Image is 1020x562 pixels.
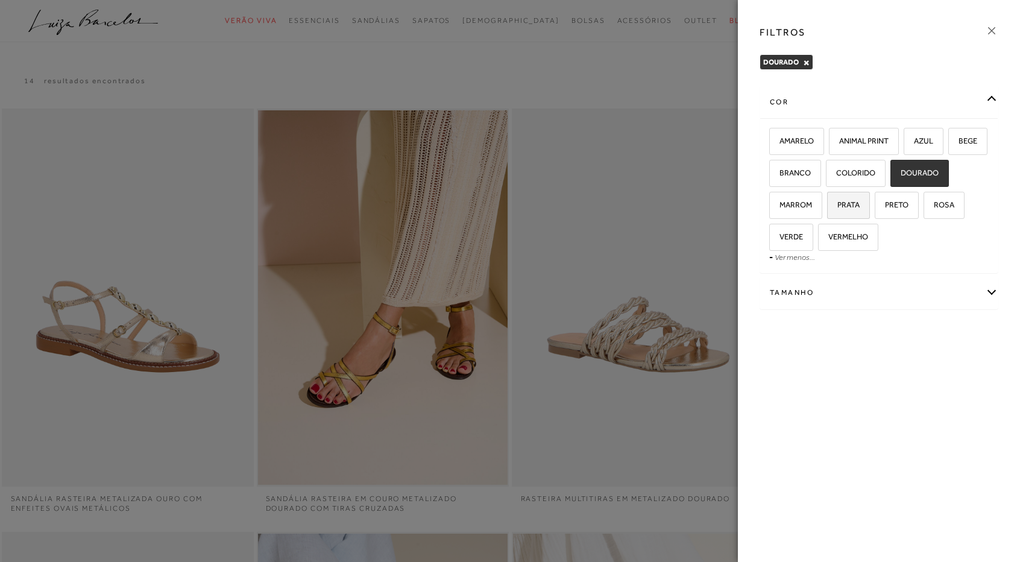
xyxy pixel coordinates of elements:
input: MARROM [767,201,779,213]
span: AZUL [905,136,933,145]
button: DOURADO Close [803,58,810,67]
span: DOURADO [892,168,939,177]
span: MARROM [770,200,812,209]
input: BEGE [946,137,959,149]
span: BEGE [949,136,977,145]
input: VERDE [767,233,779,245]
span: ANIMAL PRINT [830,136,889,145]
h3: FILTROS [760,25,806,39]
span: - [769,252,773,262]
div: cor [760,86,998,118]
a: Ver menos... [775,253,815,262]
span: BRANCO [770,168,811,177]
input: AMARELO [767,137,779,149]
input: DOURADO [889,169,901,181]
input: COLORIDO [824,169,836,181]
div: Tamanho [760,277,998,309]
input: PRETO [873,201,885,213]
span: PRATA [828,200,860,209]
span: VERMELHO [819,232,868,241]
span: COLORIDO [827,168,875,177]
input: BRANCO [767,169,779,181]
span: PRETO [876,200,908,209]
span: VERDE [770,232,803,241]
span: ROSA [925,200,954,209]
input: AZUL [902,137,914,149]
input: VERMELHO [816,233,828,245]
span: DOURADO [763,58,799,66]
input: PRATA [825,201,837,213]
input: ANIMAL PRINT [827,137,839,149]
input: ROSA [922,201,934,213]
span: AMARELO [770,136,814,145]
